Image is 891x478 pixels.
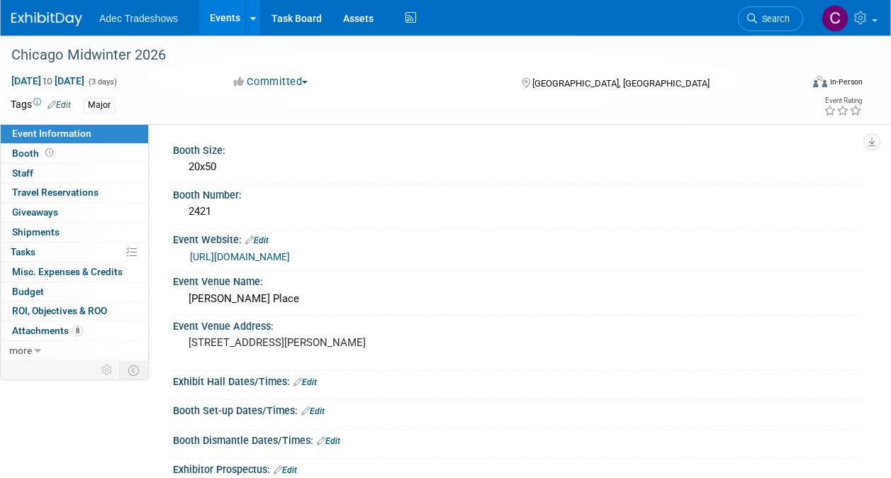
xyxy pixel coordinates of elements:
[738,6,803,31] a: Search
[12,305,107,316] span: ROI, Objectives & ROO
[173,459,863,477] div: Exhibitor Prospectus:
[12,206,58,218] span: Giveaways
[173,371,863,389] div: Exhibit Hall Dates/Times:
[229,74,313,89] button: Committed
[245,235,269,245] a: Edit
[1,243,148,262] a: Tasks
[1,341,148,360] a: more
[47,100,71,110] a: Edit
[72,326,83,336] span: 8
[1,124,148,143] a: Event Information
[12,266,123,277] span: Misc. Expenses & Credits
[9,345,32,356] span: more
[822,5,848,32] img: Carol Schmidlin
[1,223,148,242] a: Shipments
[184,201,852,223] div: 2421
[173,229,863,248] div: Event Website:
[12,325,83,336] span: Attachments
[1,164,148,183] a: Staff
[184,156,852,178] div: 20x50
[829,77,863,87] div: In-Person
[1,282,148,301] a: Budget
[99,13,178,24] span: Adec Tradeshows
[6,43,790,68] div: Chicago Midwinter 2026
[757,13,790,24] span: Search
[173,430,863,448] div: Booth Dismantle Dates/Times:
[84,98,115,113] div: Major
[87,77,117,87] span: (3 days)
[12,167,33,179] span: Staff
[12,128,91,139] span: Event Information
[184,288,852,310] div: [PERSON_NAME] Place
[41,75,55,87] span: to
[12,226,60,238] span: Shipments
[274,465,297,475] a: Edit
[317,436,340,446] a: Edit
[190,251,290,262] a: [URL][DOMAIN_NAME]
[173,316,863,333] div: Event Venue Address:
[12,187,99,198] span: Travel Reservations
[189,336,444,349] pre: [STREET_ADDRESS][PERSON_NAME]
[120,361,149,379] td: Toggle Event Tabs
[1,144,148,163] a: Booth
[1,203,148,222] a: Giveaways
[739,74,863,95] div: Event Format
[11,12,82,26] img: ExhibitDay
[824,97,862,104] div: Event Rating
[11,246,35,257] span: Tasks
[12,286,44,297] span: Budget
[1,262,148,282] a: Misc. Expenses & Credits
[95,361,120,379] td: Personalize Event Tab Strip
[173,184,863,202] div: Booth Number:
[301,406,325,416] a: Edit
[12,148,56,159] span: Booth
[1,183,148,202] a: Travel Reservations
[1,321,148,340] a: Attachments8
[11,97,71,113] td: Tags
[173,400,863,418] div: Booth Set-up Dates/Times:
[43,148,56,158] span: Booth not reserved yet
[173,271,863,289] div: Event Venue Name:
[1,301,148,321] a: ROI, Objectives & ROO
[813,76,827,87] img: Format-Inperson.png
[173,140,863,157] div: Booth Size:
[532,78,710,89] span: [GEOGRAPHIC_DATA], [GEOGRAPHIC_DATA]
[11,74,85,87] span: [DATE] [DATE]
[293,377,317,387] a: Edit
